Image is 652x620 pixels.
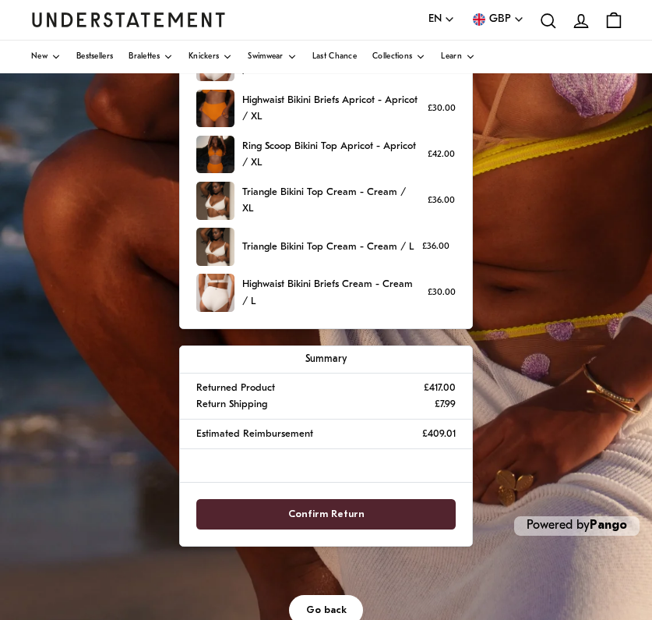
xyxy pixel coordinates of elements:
[196,228,234,266] img: CREA-BRA-105-M-cream_a6765f9e-a96e-4133-8374-94220418cde8.jpg
[428,11,442,28] span: EN
[196,136,234,174] img: FW25_PDP_Template_Shopify_12_1c5d0c8d-3728-4920-acf3-f656cdf8ccca.jpg
[196,426,313,442] p: Estimated Reimbursement
[31,41,61,73] a: New
[428,11,455,28] button: EN
[196,499,456,530] button: Confirm Return
[422,426,456,442] p: £409.01
[441,53,462,61] span: Learn
[428,285,456,300] p: £30.00
[196,351,456,367] p: Summary
[196,182,234,220] img: CREA-BRA-105-M-cream_a6765f9e-a96e-4133-8374-94220418cde8.jpg
[76,41,113,73] a: Bestsellers
[189,53,219,61] span: Knickers
[196,396,267,413] p: Return Shipping
[470,11,524,28] button: GBP
[248,53,283,61] span: Swimwear
[428,101,456,116] p: £30.00
[489,11,511,28] span: GBP
[129,53,160,61] span: Bralettes
[428,193,455,208] p: £36.00
[196,380,275,396] p: Returned Product
[242,92,420,126] p: Highwaist Bikini Briefs Apricot - Apricot / XL
[242,276,420,310] p: Highwaist Bikini Briefs Cream - Cream / L
[31,53,48,61] span: New
[514,516,640,536] p: Powered by
[242,184,420,218] p: Triangle Bikini Top Cream - Cream / XL
[189,41,232,73] a: Knickers
[441,41,475,73] a: Learn
[129,41,173,73] a: Bralettes
[31,12,226,27] a: Understatement Homepage
[424,380,456,396] p: £417.00
[372,41,425,73] a: Collections
[590,519,627,532] a: Pango
[196,90,234,128] img: FW25_PDP_Template_Shopify_13.jpg
[196,274,234,312] img: CREA-HIW-107-M-cream.jpg
[422,239,449,254] p: £36.00
[372,53,412,61] span: Collections
[242,239,414,255] p: Triangle Bikini Top Cream - Cream / L
[288,500,365,529] span: Confirm Return
[312,53,357,61] span: Last Chance
[242,138,420,172] p: Ring Scoop Bikini Top Apricot - Apricot / XL
[248,41,296,73] a: Swimwear
[76,53,113,61] span: Bestsellers
[428,147,455,162] p: £42.00
[435,396,456,413] p: £7.99
[312,41,357,73] a: Last Chance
